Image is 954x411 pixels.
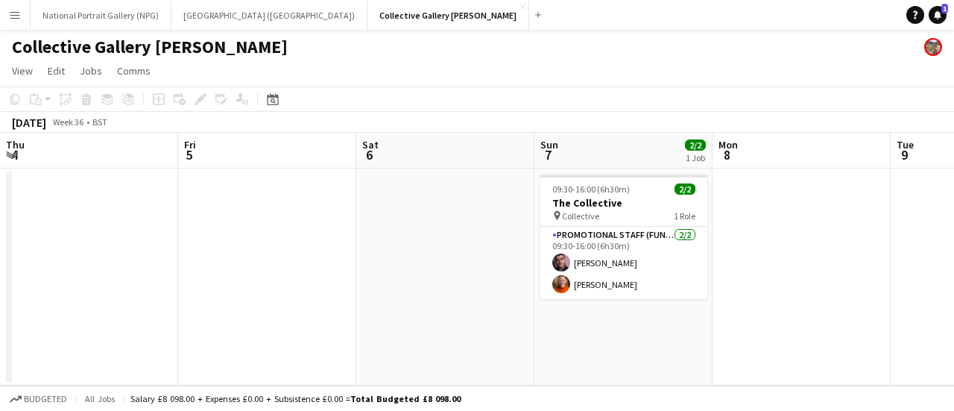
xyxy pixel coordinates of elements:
[674,210,695,222] span: 1 Role
[941,4,948,13] span: 1
[24,394,67,404] span: Budgeted
[552,183,630,195] span: 09:30-16:00 (6h30m)
[92,116,107,128] div: BST
[675,183,695,195] span: 2/2
[111,61,157,81] a: Comms
[4,146,25,163] span: 4
[540,138,558,151] span: Sun
[562,210,599,222] span: Collective
[367,1,529,30] button: Collective Gallery [PERSON_NAME]
[82,393,118,404] span: All jobs
[685,139,706,151] span: 2/2
[184,138,196,151] span: Fri
[540,227,707,299] app-card-role: Promotional Staff (Fundraiser)2/209:30-16:00 (6h30m)[PERSON_NAME][PERSON_NAME]
[12,36,288,58] h1: Collective Gallery [PERSON_NAME]
[929,6,947,24] a: 1
[6,61,39,81] a: View
[924,38,942,56] app-user-avatar: Alyce Paton
[12,64,33,78] span: View
[48,64,65,78] span: Edit
[171,1,367,30] button: [GEOGRAPHIC_DATA] ([GEOGRAPHIC_DATA])
[31,1,171,30] button: National Portrait Gallery (NPG)
[42,61,71,81] a: Edit
[540,175,707,299] app-job-card: 09:30-16:00 (6h30m)2/2The Collective Collective1 RolePromotional Staff (Fundraiser)2/209:30-16:00...
[897,138,914,151] span: Tue
[718,138,738,151] span: Mon
[538,146,558,163] span: 7
[716,146,738,163] span: 8
[117,64,151,78] span: Comms
[74,61,108,81] a: Jobs
[12,115,46,130] div: [DATE]
[894,146,914,163] span: 9
[7,391,69,407] button: Budgeted
[540,196,707,210] h3: The Collective
[6,138,25,151] span: Thu
[49,116,86,128] span: Week 36
[686,152,705,163] div: 1 Job
[350,393,461,404] span: Total Budgeted £8 098.00
[360,146,379,163] span: 6
[362,138,379,151] span: Sat
[80,64,102,78] span: Jobs
[182,146,196,163] span: 5
[130,393,461,404] div: Salary £8 098.00 + Expenses £0.00 + Subsistence £0.00 =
